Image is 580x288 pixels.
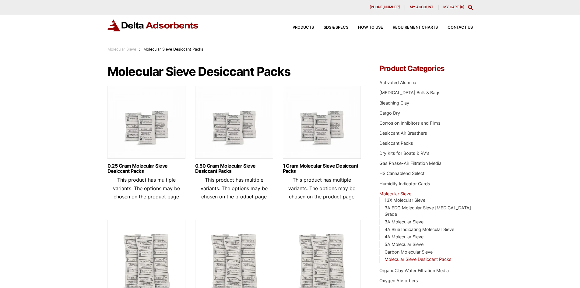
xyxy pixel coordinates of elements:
[107,47,136,52] a: Molecular Sieve
[385,197,425,203] a: 13X Molecular Sieve
[379,110,400,116] a: Cargo Dry
[365,5,405,10] a: [PHONE_NUMBER]
[107,163,185,174] a: 0.25 Gram Molecular Sieve Desiccant Packs
[379,140,413,146] a: Desiccant Packs
[410,5,433,9] span: My account
[379,191,411,196] a: Molecular Sieve
[379,151,430,156] a: Dry Kits for Boats & RV's
[107,65,361,78] h1: Molecular Sieve Desiccant Packs
[283,26,314,30] a: Products
[379,120,441,126] a: Corrosion Inhibitors and Films
[107,20,199,31] img: Delta Adsorbents
[288,177,355,199] span: This product has multiple variants. The options may be chosen on the product page
[195,163,273,174] a: 0.50 Gram Molecular Sieve Desiccant Packs
[143,47,203,52] span: Molecular Sieve Desiccant Packs
[358,26,383,30] span: How to Use
[314,26,348,30] a: SDS & SPECS
[468,5,473,10] div: Toggle Modal Content
[385,242,424,247] a: 5A Molecular Sieve
[385,234,424,239] a: 4A Molecular Sieve
[379,65,473,72] h4: Product Categories
[379,80,416,85] a: Activated Alumina
[379,268,449,273] a: OrganoClay Water Filtration Media
[461,5,463,9] span: 0
[201,177,268,199] span: This product has multiple variants. The options may be chosen on the product page
[379,171,424,176] a: HS Cannablend Select
[385,227,454,232] a: 4A Blue Indicating Molecular Sieve
[379,90,441,95] a: [MEDICAL_DATA] Bulk & Bags
[113,177,180,199] span: This product has multiple variants. The options may be chosen on the product page
[379,181,430,186] a: Humidity Indicator Cards
[385,219,424,224] a: 3A Molecular Sieve
[383,26,438,30] a: Requirement Charts
[443,5,464,9] a: My Cart (0)
[448,26,473,30] span: Contact Us
[370,5,400,9] span: [PHONE_NUMBER]
[139,47,140,52] span: :
[385,205,471,217] a: 3A EDG Molecular Sieve [MEDICAL_DATA] Grade
[283,163,361,174] a: 1 Gram Molecular Sieve Desiccant Packs
[385,257,452,262] a: Molecular Sieve Desiccant Packs
[324,26,348,30] span: SDS & SPECS
[379,100,409,105] a: Bleaching Clay
[405,5,438,10] a: My account
[379,278,418,283] a: Oxygen Absorbers
[385,249,433,254] a: Carbon Molecular Sieve
[293,26,314,30] span: Products
[379,161,441,166] a: Gas Phase-Air Filtration Media
[393,26,438,30] span: Requirement Charts
[379,130,427,136] a: Desiccant Air Breathers
[438,26,473,30] a: Contact Us
[348,26,383,30] a: How to Use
